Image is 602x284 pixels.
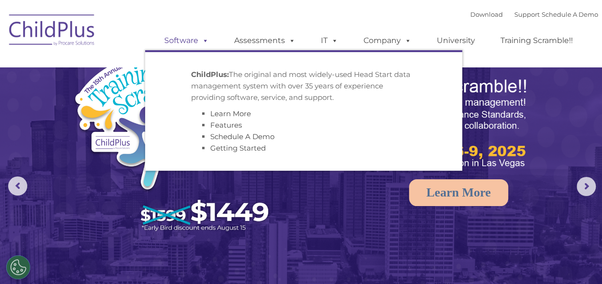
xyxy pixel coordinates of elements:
a: Getting Started [210,143,266,153]
img: ChildPlus by Procare Solutions [4,8,100,55]
a: Training Scramble!! [491,31,582,50]
a: Software [155,31,218,50]
span: Phone number [133,102,174,109]
strong: ChildPlus: [191,70,229,79]
a: University [427,31,485,50]
a: Learn More [409,179,508,206]
a: Schedule A Demo [542,11,598,18]
a: Assessments [225,31,305,50]
a: Support [514,11,540,18]
a: Learn More [210,109,251,118]
p: The original and most widely-used Head Start data management system with over 35 years of experie... [191,69,416,103]
span: Last name [133,63,162,70]
a: IT [311,31,348,50]
a: Schedule A Demo [210,132,274,141]
font: | [470,11,598,18]
a: Download [470,11,503,18]
button: Cookies Settings [6,255,30,279]
a: Company [354,31,421,50]
iframe: Chat Widget [445,181,602,284]
a: Features [210,120,242,130]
